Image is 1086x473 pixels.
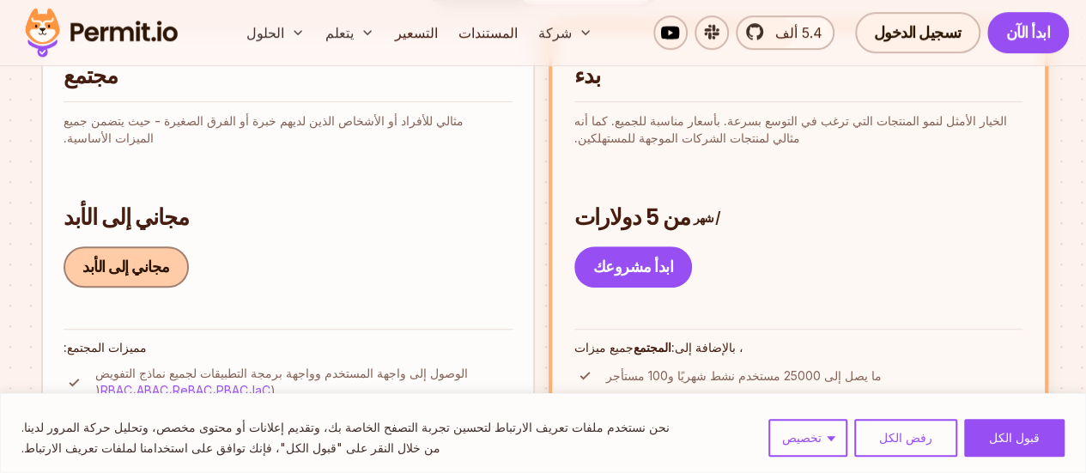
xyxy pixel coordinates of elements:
[21,440,440,455] font: من خلال النقر على "قبول الكل"، فإنك توافق على استخدامنا لملفات تعريف الارتباط.
[574,113,1007,145] font: الخيار الأمثل لنمو المنتجات التي ترغب في التوسع بسرعة. بأسعار مناسبة للجميع. كما أنه مثالي لمنتجا...
[17,3,185,62] img: شعار التصريح
[574,246,693,288] a: ابدأ مشروعك
[82,256,170,277] font: مجاني إلى الأبد
[1006,21,1051,43] font: ابدأ الآن
[395,24,438,41] font: التسعير
[240,15,312,50] button: الحلول
[388,15,445,50] a: التسعير
[319,15,381,50] button: يتعلم
[775,24,822,41] font: 5.4 ألف
[168,383,173,397] font: ،
[879,430,932,445] font: رفض الكل
[964,419,1065,457] button: قبول الكل
[989,430,1040,445] font: قبول الكل
[64,60,118,91] font: مجتمع
[671,340,743,355] font: ، بالإضافة إلى:
[173,383,212,397] a: ReBAC
[132,383,137,397] font: ،
[593,256,674,277] font: ابدأ مشروعك
[64,113,464,145] font: مثالي للأفراد أو الأشخاص الذين لديهم خبرة أو الفرق الصغيرة - حيث يتضمن جميع الميزات الأساسية.
[531,15,599,50] button: شركة
[574,60,600,91] font: بدء
[252,383,270,397] a: IaC
[452,15,525,50] a: المستندات
[606,368,882,383] font: ما يصل إلى 25000 مستخدم نشط شهريًا و100 مستأجر
[248,383,252,397] font: ،
[270,383,276,397] font: )
[137,383,168,397] a: ABAC
[574,340,634,355] font: جميع ميزات
[634,340,671,355] font: المجتمع
[216,383,248,397] a: PBAC
[100,383,132,397] a: RBAC
[21,420,670,434] font: نحن نستخدم ملفات تعريف الارتباط لتحسين تجربة التصفح الخاصة بك، وتقديم إعلانات أو محتوى مخصص، وتحل...
[212,383,216,397] font: ،
[95,366,468,397] font: الوصول إلى واجهة المستخدم وواجهة برمجة التطبيقات لجميع نماذج التفويض (
[325,24,354,41] font: يتعلم
[64,246,189,288] a: مجاني إلى الأبد
[538,24,572,41] font: شركة
[854,419,957,457] button: رفض الكل
[768,419,847,457] button: تخصيص
[246,24,284,41] font: الحلول
[64,202,189,233] font: مجاني إلى الأبد
[458,24,518,41] font: المستندات
[987,12,1070,53] a: ابدأ الآن
[855,12,980,53] a: تسجيل الدخول
[694,209,720,227] font: / شهر
[874,21,962,43] font: تسجيل الدخول
[736,15,834,50] a: 5.4 ألف
[574,202,690,233] font: من 5 دولارات
[64,340,147,355] font: مميزات المجتمع:
[782,430,822,445] font: تخصيص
